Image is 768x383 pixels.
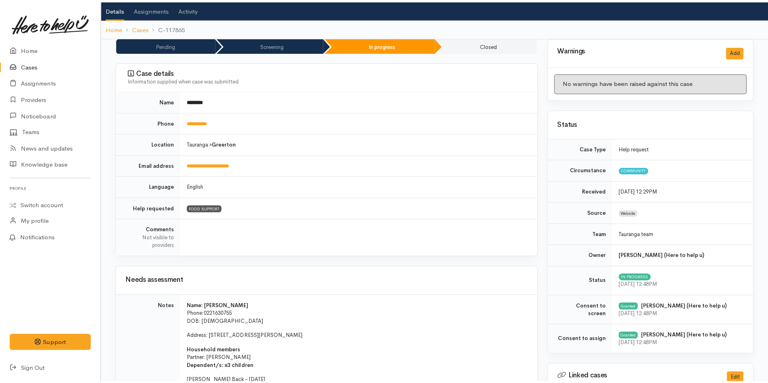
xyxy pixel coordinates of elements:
[186,342,239,349] span: Household members
[186,358,252,365] span: Dependent/s: x3 children
[127,75,525,83] div: Information supplied when case was submitted
[180,173,535,195] td: English
[125,230,173,246] div: Not visible to providers
[616,270,648,276] span: In progress
[186,297,525,321] p: Phone: DOB: [DEMOGRAPHIC_DATA]
[545,199,610,220] td: Source
[616,334,740,342] div: [DATE] 12:48PM
[552,71,743,91] div: No warnings have been raised against this case
[127,67,525,75] h3: Case details
[616,227,651,234] span: Tauranga team
[616,306,740,314] div: [DATE] 12:48PM
[211,138,235,145] b: Greerton
[555,367,714,375] h3: Linked cases
[186,298,247,305] span: Name: [PERSON_NAME]
[435,37,535,51] li: Closed
[125,273,525,280] h3: Needs assessment
[115,89,180,110] td: Name
[100,18,765,37] nav: breadcrumb
[639,298,724,305] b: [PERSON_NAME] (Here to help u)
[545,241,610,263] td: Owner
[555,118,740,126] h3: Status
[616,277,740,285] div: [DATE] 12:48PM
[545,291,610,320] td: Consent to screen
[105,23,122,32] a: Home
[115,110,180,131] td: Phone
[616,207,635,213] span: Website
[610,136,750,157] td: Help request
[186,202,221,208] span: FOOD SUPPORT
[616,299,635,305] div: Granted
[115,216,180,252] td: Comments
[616,165,645,171] span: Community
[216,37,322,51] li: Screening
[616,248,701,255] b: [PERSON_NAME] (Here to help u)
[10,180,90,191] h6: Profile
[545,320,610,349] td: Consent to assign
[639,327,724,334] b: [PERSON_NAME] (Here to help u)
[116,37,214,51] li: Pending
[186,327,525,335] p: Address: [STREET_ADDRESS][PERSON_NAME]
[186,342,525,365] p: Partner: [PERSON_NAME]
[10,330,90,346] button: Support
[616,328,635,334] div: Granted
[115,131,180,153] td: Location
[115,152,180,173] td: Email address
[545,220,610,241] td: Team
[723,45,740,57] button: Add
[148,23,184,32] li: C-117865
[555,45,713,53] h3: Warnings
[115,194,180,216] td: Help requested
[724,367,740,379] button: Edit
[115,173,180,195] td: Language
[545,136,610,157] td: Case Type
[323,37,433,51] li: In progress
[545,178,610,199] td: Received
[616,185,655,192] time: [DATE] 12:29PM
[545,262,610,291] td: Status
[545,157,610,178] td: Circumstance
[203,306,231,312] a: 0221630755
[186,138,235,145] span: Tauranga »
[131,23,148,32] a: Cases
